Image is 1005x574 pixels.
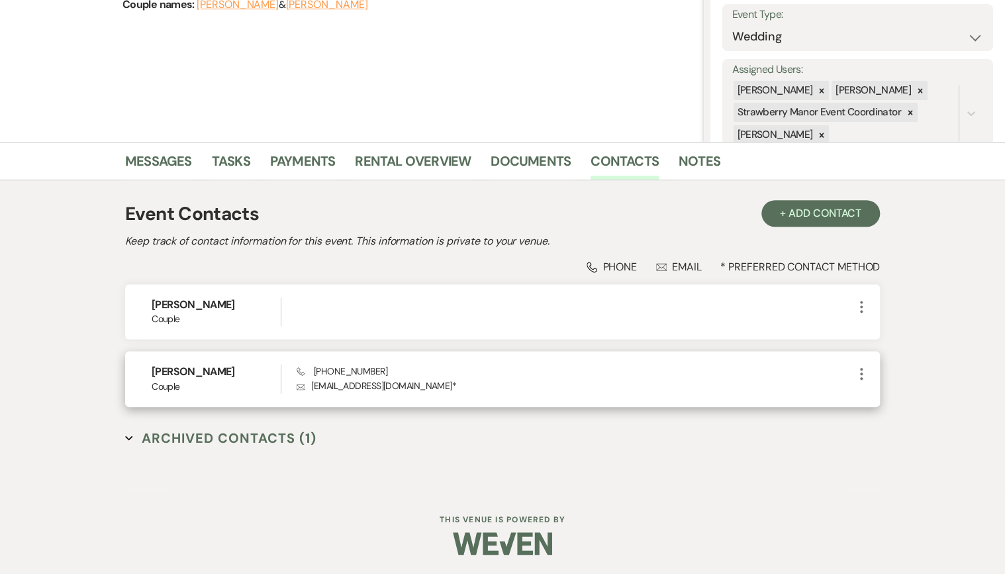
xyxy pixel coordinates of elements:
span: Couple [152,380,281,394]
span: Couple [152,312,281,326]
div: [PERSON_NAME] [832,81,913,100]
div: Email [656,260,702,274]
label: Assigned Users: [732,60,983,80]
div: * Preferred Contact Method [125,260,880,274]
a: Messages [125,150,192,180]
h1: Event Contacts [125,200,259,228]
a: Contacts [591,150,659,180]
h2: Keep track of contact information for this event. This information is private to your venue. [125,233,880,249]
a: Payments [270,150,336,180]
label: Event Type: [732,5,983,25]
div: Phone [587,260,637,274]
div: [PERSON_NAME] [734,125,815,144]
div: [PERSON_NAME] [734,81,815,100]
a: Rental Overview [355,150,471,180]
button: + Add Contact [761,200,880,227]
a: Documents [491,150,571,180]
a: Tasks [212,150,250,180]
button: Archived Contacts (1) [125,428,316,448]
img: Weven Logo [453,520,552,567]
div: Strawberry Manor Event Coordinator [734,103,903,122]
p: [EMAIL_ADDRESS][DOMAIN_NAME] * [297,378,853,393]
a: Notes [679,150,720,180]
span: [PHONE_NUMBER] [297,365,387,377]
h6: [PERSON_NAME] [152,365,281,379]
h6: [PERSON_NAME] [152,298,281,312]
